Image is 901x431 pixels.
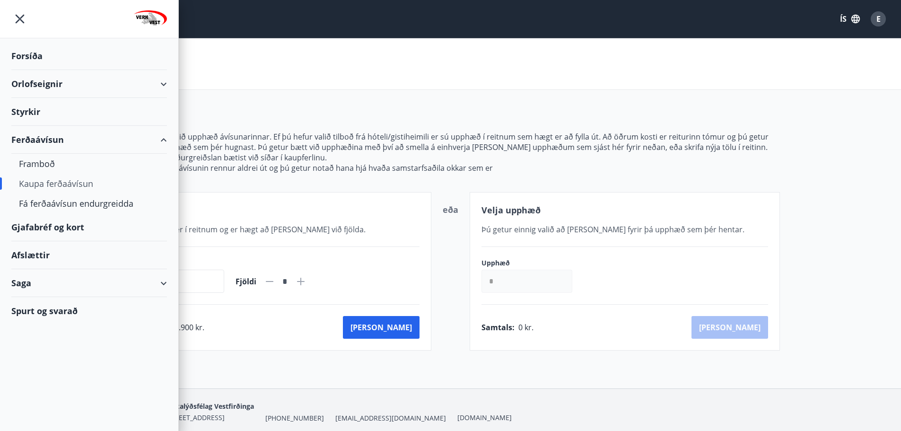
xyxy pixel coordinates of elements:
span: Verkalýðsfélag Vestfirðinga [165,402,254,411]
span: [EMAIL_ADDRESS][DOMAIN_NAME] [335,413,446,423]
span: Fjöldi [236,276,256,287]
div: Forsíða [11,42,167,70]
div: Ferðaávísun [11,126,167,154]
img: union_logo [134,10,167,29]
div: Styrkir [11,98,167,126]
span: E [876,14,881,24]
span: Velja upphæð [481,204,541,216]
span: [STREET_ADDRESS] [165,413,225,422]
span: [PHONE_NUMBER] [265,413,324,423]
a: [DOMAIN_NAME] [457,413,512,422]
span: Þú getur einnig valið að [PERSON_NAME] fyrir þá upphæð sem þér hentar. [481,224,744,235]
button: E [867,8,890,30]
span: 0 kr. [518,322,534,333]
div: Orlofseignir [11,70,167,98]
div: Fá ferðaávísun endurgreidda [19,194,159,213]
div: Afslættir [11,241,167,269]
div: Gjafabréf og kort [11,213,167,241]
p: Mundu að ferðaávísunin rennur aldrei út og þú getur notað hana hjá hvaða samstarfsaðila okkar sem er [122,163,780,173]
p: Athugaðu að niðurgreiðslan bætist við síðar í kaupferlinu. [122,152,780,163]
div: Framboð [19,154,159,174]
button: [PERSON_NAME] [343,316,420,339]
span: Samtals : [481,322,515,333]
span: 15.900 kr. [170,322,204,333]
span: Valið tilboð er í reitnum og er hægt að [PERSON_NAME] við fjölda. [133,224,366,235]
button: menu [11,10,28,27]
label: Upphæð [481,258,582,268]
button: ÍS [835,10,865,27]
p: Hér getur þú valið upphæð ávísunarinnar. Ef þú hefur valið tilboð frá hóteli/gistiheimili er sú u... [122,132,780,152]
div: Kaupa ferðaávísun [19,174,159,194]
div: Spurt og svarað [11,297,167,325]
div: Saga [11,269,167,297]
span: eða [443,204,458,215]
